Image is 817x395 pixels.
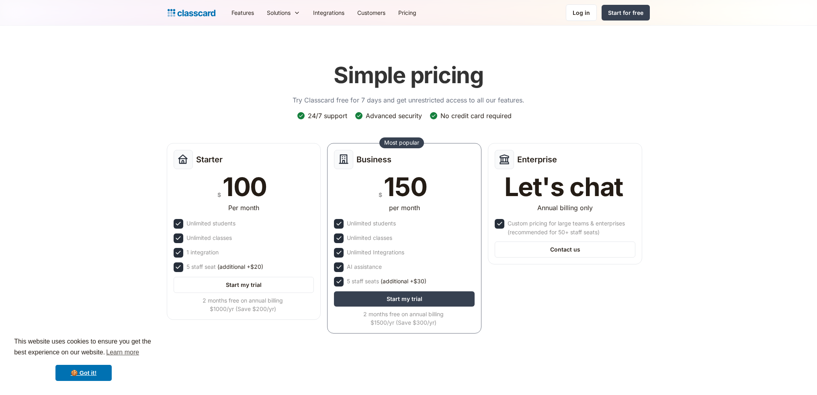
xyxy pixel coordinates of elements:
[392,4,423,22] a: Pricing
[174,277,314,293] a: Start my trial
[608,8,643,17] div: Start for free
[347,277,426,286] div: 5 staff seats
[308,111,347,120] div: 24/7 support
[334,62,483,89] h1: Simple pricing
[389,203,420,213] div: per month
[105,346,140,358] a: learn more about cookies
[440,111,512,120] div: No credit card required
[334,310,473,327] div: 2 months free on annual billing $1500/yr (Save $300/yr)
[334,291,475,307] a: Start my trial
[508,219,634,237] div: Custom pricing for large teams & enterprises (recommended for 50+ staff seats)
[366,111,422,120] div: Advanced security
[217,262,263,271] span: (additional +$20)
[228,203,259,213] div: Per month
[379,190,382,200] div: $
[347,233,392,242] div: Unlimited classes
[14,337,153,358] span: This website uses cookies to ensure you get the best experience on our website.
[168,7,215,18] a: home
[6,329,161,389] div: cookieconsent
[537,203,593,213] div: Annual billing only
[347,219,396,228] div: Unlimited students
[174,296,313,313] div: 2 months free on annual billing $1000/yr (Save $200/yr)
[517,155,557,164] h2: Enterprise
[573,8,590,17] div: Log in
[381,277,426,286] span: (additional +$30)
[225,4,260,22] a: Features
[186,262,263,271] div: 5 staff seat
[307,4,351,22] a: Integrations
[55,365,112,381] a: dismiss cookie message
[356,155,391,164] h2: Business
[186,233,232,242] div: Unlimited classes
[495,242,635,258] a: Contact us
[384,139,419,147] div: Most popular
[504,174,623,200] div: Let's chat
[186,248,219,257] div: 1 integration
[347,262,382,271] div: AI assistance
[351,4,392,22] a: Customers
[223,174,267,200] div: 100
[347,248,404,257] div: Unlimited Integrations
[196,155,223,164] h2: Starter
[186,219,235,228] div: Unlimited students
[566,4,597,21] a: Log in
[602,5,650,20] a: Start for free
[267,8,291,17] div: Solutions
[293,95,524,105] p: Try Classcard free for 7 days and get unrestricted access to all our features.
[384,174,427,200] div: 150
[217,190,221,200] div: $
[260,4,307,22] div: Solutions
